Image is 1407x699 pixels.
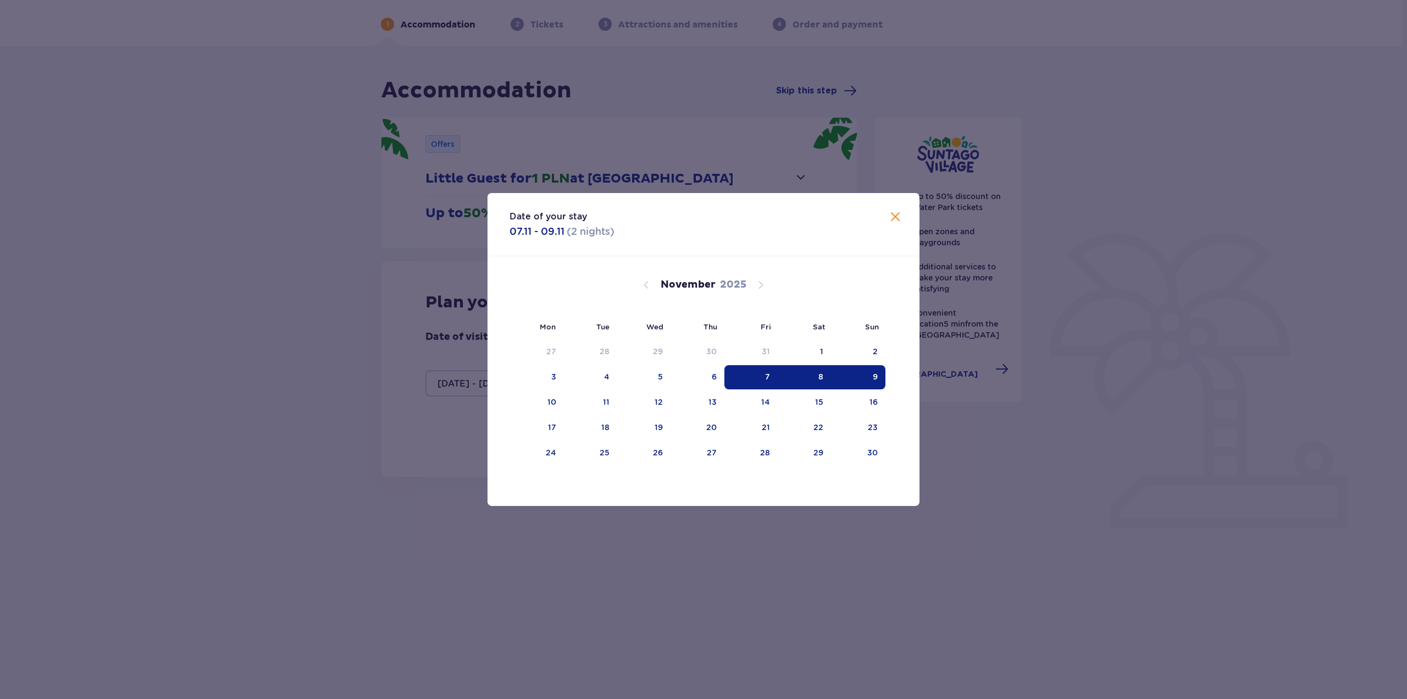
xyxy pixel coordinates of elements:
[724,340,778,364] td: 31
[661,278,716,291] p: November
[671,365,725,389] td: 6
[646,322,663,331] small: Wed
[708,397,717,408] div: 13
[567,225,614,238] p: ( 2 nights )
[724,365,778,389] td: Date selected. Friday, November 7, 2025
[640,278,653,291] button: Previous month
[724,390,778,415] td: 14
[617,441,671,465] td: 26
[671,441,725,465] td: 27
[720,278,746,291] p: 2025
[813,322,825,331] small: Sat
[813,447,823,458] div: 29
[889,211,902,224] button: Close
[867,447,878,458] div: 30
[869,397,878,408] div: 16
[868,422,878,433] div: 23
[707,447,717,458] div: 27
[873,346,878,357] div: 2
[706,346,717,357] div: 30
[762,346,770,357] div: 31
[671,416,725,440] td: 20
[820,346,823,357] div: 1
[546,346,556,357] div: 27
[671,390,725,415] td: 13
[547,397,556,408] div: 10
[617,390,671,415] td: 12
[600,346,610,357] div: 28
[509,211,587,223] p: Date of your stay
[551,371,556,382] div: 3
[778,390,831,415] td: 15
[564,416,617,440] td: 18
[617,416,671,440] td: 19
[818,371,823,382] div: 8
[564,365,617,389] td: 4
[865,322,879,331] small: Sun
[831,390,885,415] td: 16
[655,422,663,433] div: 19
[724,441,778,465] td: 28
[712,371,717,382] div: 6
[778,416,831,440] td: 22
[760,447,770,458] div: 28
[703,322,717,331] small: Thu
[706,422,717,433] div: 20
[754,278,767,291] button: Next month
[604,371,610,382] div: 4
[564,441,617,465] td: 25
[724,416,778,440] td: 21
[831,441,885,465] td: 30
[831,416,885,440] td: 23
[601,422,610,433] div: 18
[548,422,556,433] div: 17
[509,441,564,465] td: 24
[509,416,564,440] td: 17
[509,340,564,364] td: 27
[765,371,770,382] div: 7
[509,225,564,238] p: 07.11 - 09.11
[655,397,663,408] div: 12
[564,340,617,364] td: 28
[831,365,885,389] td: Date selected. Sunday, November 9, 2025
[873,371,878,382] div: 9
[596,322,610,331] small: Tue
[617,365,671,389] td: 5
[653,346,663,357] div: 29
[600,447,610,458] div: 25
[564,390,617,415] td: 11
[546,447,556,458] div: 24
[813,422,823,433] div: 22
[778,441,831,465] td: 29
[778,340,831,364] td: 1
[831,340,885,364] td: 2
[509,365,564,389] td: 3
[671,340,725,364] td: 30
[761,397,770,408] div: 14
[762,422,770,433] div: 21
[509,390,564,415] td: 10
[540,322,556,331] small: Mon
[778,365,831,389] td: Date selected. Saturday, November 8, 2025
[815,397,823,408] div: 15
[603,397,610,408] div: 11
[617,340,671,364] td: 29
[658,371,663,382] div: 5
[761,322,771,331] small: Fri
[653,447,663,458] div: 26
